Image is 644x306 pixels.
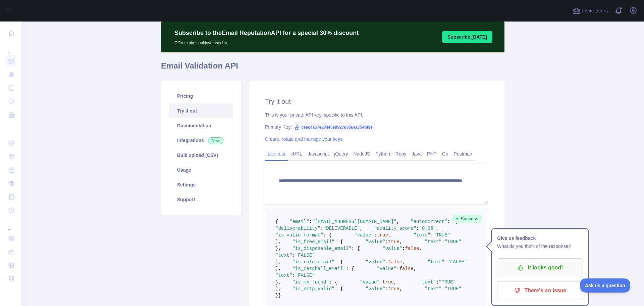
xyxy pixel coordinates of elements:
a: Python [373,148,393,159]
span: : [436,279,439,285]
p: It looks good! [502,262,578,273]
a: Live test [265,148,288,159]
span: "value" [366,286,385,292]
span: , [436,226,439,231]
a: PHP [424,148,439,159]
span: , [399,286,402,292]
span: , [396,219,399,224]
span: "is_free_email" [292,239,334,245]
span: : { [352,246,360,251]
span: : [385,286,388,292]
span: "text" [414,232,430,238]
a: Ruby [393,148,409,159]
a: Javascript [305,148,331,159]
span: "[EMAIL_ADDRESS][DOMAIN_NAME]" [312,219,396,224]
span: }, [275,246,281,251]
button: Invite users [571,5,609,16]
div: This is your private API key, specific to this API. [265,112,488,118]
span: "TRUE" [439,279,455,285]
p: Subscribe to the Email Reputation API for a special 30 % discount [174,28,359,38]
span: : [309,219,312,224]
a: Go [439,148,451,159]
a: Support [169,192,233,207]
span: "deliverability" [275,226,320,231]
span: , [394,279,396,285]
span: "is_valid_format" [275,232,323,238]
span: : [380,279,382,285]
p: What do you think of the response? [497,242,583,250]
span: false [388,259,402,265]
span: "TRUE" [444,286,461,292]
span: true [388,239,399,245]
span: "0.95" [419,226,436,231]
span: "is_catchall_email" [292,266,346,271]
span: } [275,293,278,298]
span: "TRUE" [444,239,461,245]
span: "is_disposable_email" [292,246,351,251]
span: "text" [428,259,444,265]
a: Bulk upload (CSV) [169,148,233,163]
h1: Give us feedback [497,234,583,242]
div: ... [5,40,16,54]
span: true [382,279,394,285]
a: Try it out [169,103,233,118]
a: Usage [169,163,233,177]
span: New [208,137,223,144]
a: Create, rotate and manage your keys [265,136,342,142]
a: cURL [288,148,305,159]
div: ... [5,122,16,136]
span: , [419,246,422,251]
span: , [414,266,416,271]
iframe: Toggle Customer Support [580,278,631,293]
span: "value" [354,232,374,238]
span: , [388,232,391,238]
span: , [399,239,402,245]
button: There's an issue [497,281,583,300]
span: "FALSE" [295,253,315,258]
span: : [447,219,450,224]
span: "text" [425,239,441,245]
span: "is_mx_found" [292,279,329,285]
p: Offer expires on November 1st. [174,38,359,46]
span: : [442,239,444,245]
span: "autocorrect" [411,219,447,224]
span: : { [323,232,332,238]
span: ceec4a57e28446ed927d856aa754bf9e [292,122,375,132]
span: } [278,293,281,298]
button: It looks good! [497,258,583,277]
span: : { [329,279,337,285]
div: Primary Key: [265,124,488,130]
span: "value" [377,266,397,271]
span: : [444,259,447,265]
span: : [385,239,388,245]
span: : [292,273,295,278]
span: Invite users [582,7,608,15]
span: : [320,226,323,231]
a: jQuery [331,148,351,159]
span: true [388,286,399,292]
span: }, [275,239,281,245]
span: true [377,232,388,238]
span: "FALSE" [295,273,315,278]
span: "value" [366,239,385,245]
h2: Try it out [265,97,488,106]
a: Pricing [169,89,233,103]
span: : { [334,259,343,265]
a: Integrations New [169,133,233,148]
span: { [275,219,278,224]
span: false [399,266,414,271]
span: : [402,246,405,251]
a: NodeJS [351,148,373,159]
span: , [402,259,405,265]
h1: Email Validation API [161,60,504,77]
span: "FALSE" [447,259,467,265]
span: "value" [366,259,385,265]
a: Postman [451,148,475,159]
span: }, [275,279,281,285]
span: "text" [425,286,441,292]
span: "is_smtp_valid" [292,286,334,292]
span: }, [275,266,281,271]
span: "text" [275,253,292,258]
span: : { [346,266,354,271]
span: "value" [360,279,380,285]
